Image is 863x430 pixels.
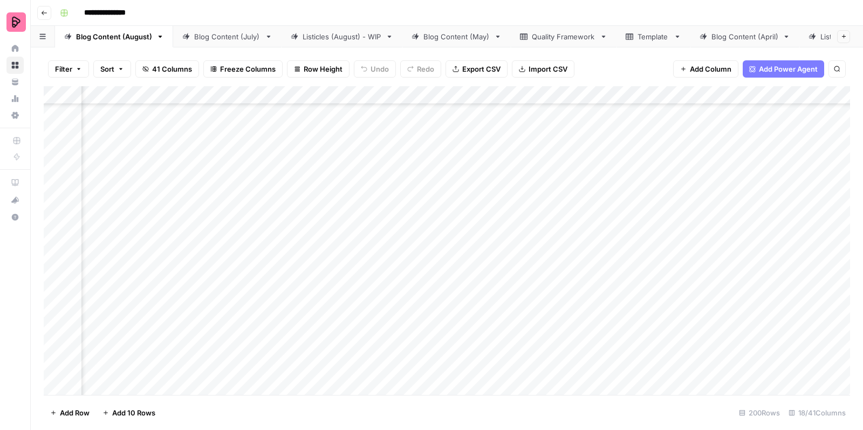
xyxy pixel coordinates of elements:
button: Add 10 Rows [96,404,162,421]
button: Add Row [44,404,96,421]
button: Row Height [287,60,350,78]
button: What's new? [6,191,24,209]
div: What's new? [7,192,23,208]
button: Workspace: Preply [6,9,24,36]
button: Filter [48,60,89,78]
span: Freeze Columns [220,64,276,74]
button: Add Column [673,60,738,78]
span: Row Height [304,64,343,74]
a: Home [6,40,24,57]
a: Template [617,26,690,47]
div: 200 Rows [735,404,784,421]
div: 18/41 Columns [784,404,850,421]
div: Blog Content (August) [76,31,152,42]
a: Blog Content (May) [402,26,511,47]
span: Filter [55,64,72,74]
button: Import CSV [512,60,574,78]
a: Quality Framework [511,26,617,47]
button: Export CSV [446,60,508,78]
span: Add 10 Rows [112,407,155,418]
span: 41 Columns [152,64,192,74]
a: Settings [6,107,24,124]
a: Listicles (August) - WIP [282,26,402,47]
a: Blog Content (August) [55,26,173,47]
span: Add Power Agent [759,64,818,74]
div: Blog Content (May) [423,31,490,42]
a: Your Data [6,73,24,91]
div: Listicles [820,31,848,42]
span: Add Column [690,64,731,74]
span: Redo [417,64,434,74]
div: Blog Content (July) [194,31,261,42]
button: Help + Support [6,209,24,226]
img: Preply Logo [6,12,26,32]
a: Blog Content (April) [690,26,799,47]
div: Quality Framework [532,31,595,42]
span: Export CSV [462,64,501,74]
button: Sort [93,60,131,78]
div: Template [638,31,669,42]
button: Add Power Agent [743,60,824,78]
a: Browse [6,57,24,74]
div: Listicles (August) - WIP [303,31,381,42]
span: Add Row [60,407,90,418]
span: Sort [100,64,114,74]
a: Blog Content (July) [173,26,282,47]
button: Freeze Columns [203,60,283,78]
button: Undo [354,60,396,78]
span: Undo [371,64,389,74]
a: Usage [6,90,24,107]
button: Redo [400,60,441,78]
span: Import CSV [529,64,567,74]
div: Blog Content (April) [711,31,778,42]
a: AirOps Academy [6,174,24,191]
button: 41 Columns [135,60,199,78]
